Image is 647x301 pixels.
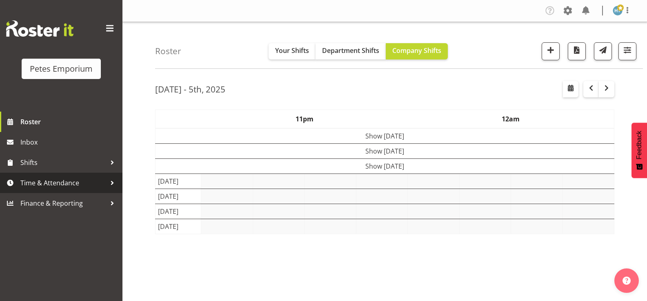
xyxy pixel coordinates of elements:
[392,46,441,55] span: Company Shifts
[636,131,643,159] span: Feedback
[386,43,448,59] button: Company Shifts
[155,46,181,56] h4: Roster
[156,158,614,174] td: Show [DATE]
[613,6,623,15] img: helena-tomlin701.jpg
[618,42,636,60] button: Filter Shifts
[542,42,560,60] button: Add a new shift
[594,42,612,60] button: Send a list of all shifts for the selected filtered period to all rostered employees.
[156,219,201,234] td: [DATE]
[156,174,201,189] td: [DATE]
[631,123,647,178] button: Feedback - Show survey
[275,46,309,55] span: Your Shifts
[20,116,118,128] span: Roster
[156,128,614,144] td: Show [DATE]
[30,63,93,75] div: Petes Emporium
[20,197,106,209] span: Finance & Reporting
[563,81,578,97] button: Select a specific date within the roster.
[316,43,386,59] button: Department Shifts
[156,189,201,204] td: [DATE]
[623,277,631,285] img: help-xxl-2.png
[156,143,614,158] td: Show [DATE]
[408,110,614,128] th: 12am
[156,204,201,219] td: [DATE]
[201,110,408,128] th: 11pm
[6,20,73,37] img: Rosterit website logo
[322,46,379,55] span: Department Shifts
[20,156,106,169] span: Shifts
[568,42,586,60] button: Download a PDF of the roster according to the set date range.
[20,177,106,189] span: Time & Attendance
[155,84,225,94] h2: [DATE] - 5th, 2025
[269,43,316,59] button: Your Shifts
[20,136,118,148] span: Inbox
